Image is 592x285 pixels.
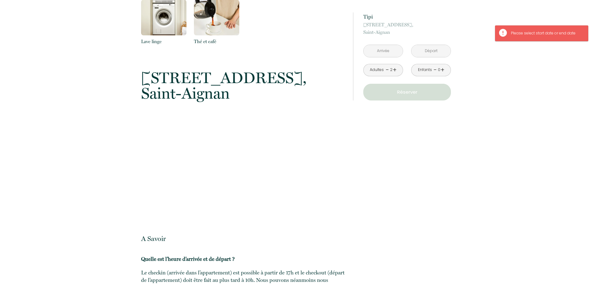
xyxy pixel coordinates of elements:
[364,45,403,57] input: Arrivée
[141,234,345,243] p: A Savoir
[411,45,451,57] input: Départ
[438,67,441,73] div: 0
[434,65,437,75] a: -
[141,38,186,45] p: Lave linge
[365,88,449,96] p: Réserver
[141,70,345,86] span: [STREET_ADDRESS],
[194,38,239,45] p: Thé et café
[370,67,384,73] div: Adultes
[393,65,397,75] a: +
[511,30,582,36] div: Please select start date or end date
[363,21,451,36] p: Saint-Aignan
[141,256,235,262] b: Quelle est l’heure d’arrivée et de départ ?
[441,65,444,75] a: +
[363,84,451,100] button: Réserver
[363,12,451,21] p: Tipi
[390,67,393,73] div: 2
[141,70,345,101] p: Saint-Aignan
[418,67,432,73] div: Enfants
[386,65,389,75] a: -
[363,21,451,29] span: [STREET_ADDRESS],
